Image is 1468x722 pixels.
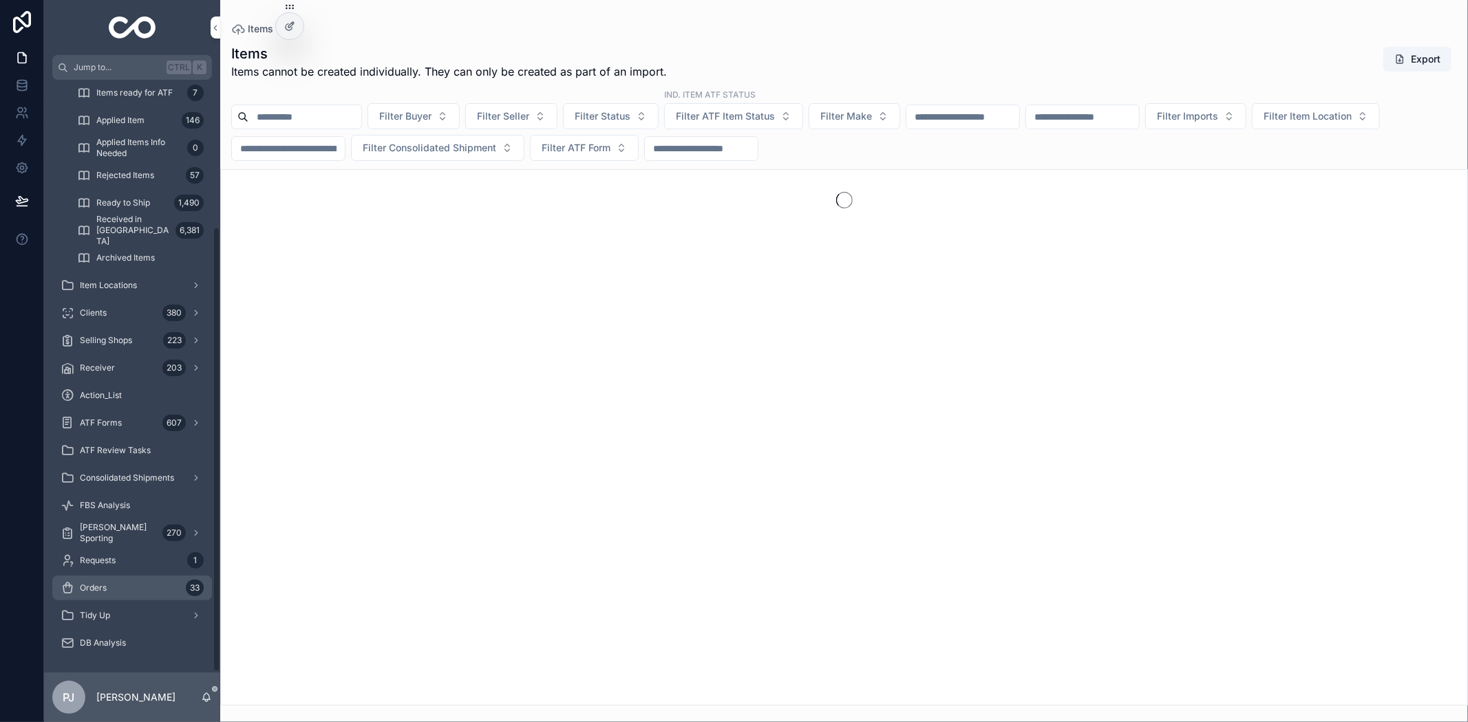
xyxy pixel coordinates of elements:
[676,109,775,123] span: Filter ATF Item Status
[52,300,212,325] a: Clients380
[563,103,659,129] button: Select Button
[80,610,110,621] span: Tidy Up
[52,273,212,298] a: Item Locations
[1157,109,1218,123] span: Filter Imports
[363,141,496,155] span: Filter Consolidated Shipment
[465,103,557,129] button: Select Button
[80,472,174,483] span: Consolidated Shipments
[80,445,151,456] span: ATF Review Tasks
[530,135,639,161] button: Select Button
[182,112,204,129] div: 146
[231,44,667,63] h1: Items
[69,108,212,133] a: Applied Item146
[52,411,212,435] a: ATF Forms607
[167,61,191,74] span: Ctrl
[231,63,667,80] span: Items cannot be created individually. They can only be created as part of an import.
[69,135,212,160] a: Applied Items Info Needed0
[80,582,107,593] span: Orders
[52,576,212,600] a: Orders33
[194,62,205,73] span: K
[80,555,116,566] span: Requests
[186,167,204,184] div: 57
[96,115,145,126] span: Applied Item
[1383,47,1451,72] button: Export
[69,218,212,243] a: Received in [GEOGRAPHIC_DATA]6,381
[69,163,212,188] a: Rejected Items57
[96,690,175,704] p: [PERSON_NAME]
[368,103,460,129] button: Select Button
[52,603,212,628] a: Tidy Up
[477,109,529,123] span: Filter Seller
[52,466,212,490] a: Consolidated Shipments
[109,17,156,39] img: App logo
[52,521,212,545] a: [PERSON_NAME] Sporting270
[80,335,132,346] span: Selling Shops
[52,631,212,655] a: DB Analysis
[52,383,212,408] a: Action_List
[96,197,150,208] span: Ready to Ship
[162,305,186,321] div: 380
[69,190,212,215] a: Ready to Ship1,490
[542,141,610,155] span: Filter ATF Form
[231,22,273,36] a: Items
[96,214,170,247] span: Received in [GEOGRAPHIC_DATA]
[162,525,186,541] div: 270
[52,493,212,518] a: FBS Analysis
[162,415,186,431] div: 607
[63,689,75,705] span: PJ
[74,62,161,73] span: Jump to...
[52,548,212,573] a: Requests1
[80,500,130,511] span: FBS Analysis
[96,170,154,181] span: Rejected Items
[52,438,212,463] a: ATF Review Tasks
[809,103,900,129] button: Select Button
[80,637,126,648] span: DB Analysis
[1145,103,1246,129] button: Select Button
[80,417,122,428] span: ATF Forms
[80,307,107,318] span: Clients
[80,522,157,544] span: [PERSON_NAME] Sporting
[80,390,122,401] span: Action_List
[248,22,273,36] span: Items
[80,362,115,373] span: Receiver
[379,109,432,123] span: Filter Buyer
[52,355,212,380] a: Receiver203
[162,360,186,376] div: 203
[96,252,155,263] span: Archived Items
[664,88,756,100] label: ind. Item ATF Status
[175,222,204,239] div: 6,381
[96,137,182,159] span: Applied Items Info Needed
[163,332,186,349] div: 223
[187,140,204,156] div: 0
[186,580,204,596] div: 33
[80,280,137,291] span: Item Locations
[820,109,872,123] span: Filter Make
[174,195,204,211] div: 1,490
[44,80,220,672] div: scrollable content
[52,55,212,80] button: Jump to...CtrlK
[351,135,524,161] button: Select Button
[187,552,204,569] div: 1
[1264,109,1352,123] span: Filter Item Location
[1252,103,1380,129] button: Select Button
[96,87,173,98] span: Items ready for ATF
[187,85,204,101] div: 7
[69,245,212,270] a: Archived Items
[664,103,803,129] button: Select Button
[69,80,212,105] a: Items ready for ATF7
[52,328,212,353] a: Selling Shops223
[575,109,630,123] span: Filter Status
